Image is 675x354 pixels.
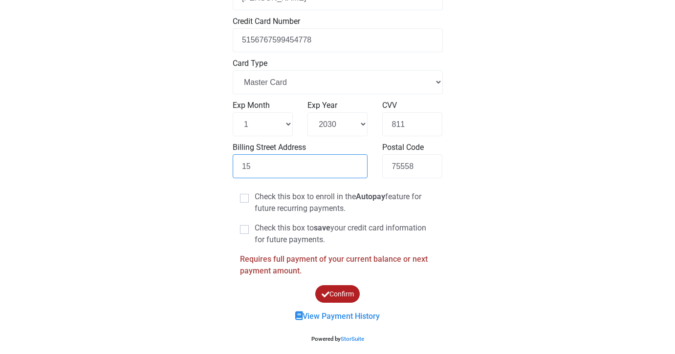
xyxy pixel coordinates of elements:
label: Credit Card Number [233,16,443,27]
label: Card Type [233,58,443,69]
strong: save [314,223,330,232]
label: Check this box to your credit card information for future payments. [240,222,435,246]
label: Billing Street Address [233,142,368,153]
label: Postal Code [382,142,442,153]
input: Card number [233,28,443,52]
label: Check this box to enroll in the feature for future recurring payments. [240,191,435,214]
a: StorSuite [341,335,364,342]
label: CVV [382,100,442,111]
a: View Payment History [295,312,380,321]
label: Exp Year [307,100,368,111]
p: Powered by [228,330,448,345]
strong: Autopay [356,192,385,201]
button: Confirm [310,283,365,305]
label: Exp Month [233,100,293,111]
input: CVV [382,112,442,136]
p: Requires full payment of your current balance or next payment amount. [240,253,435,277]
